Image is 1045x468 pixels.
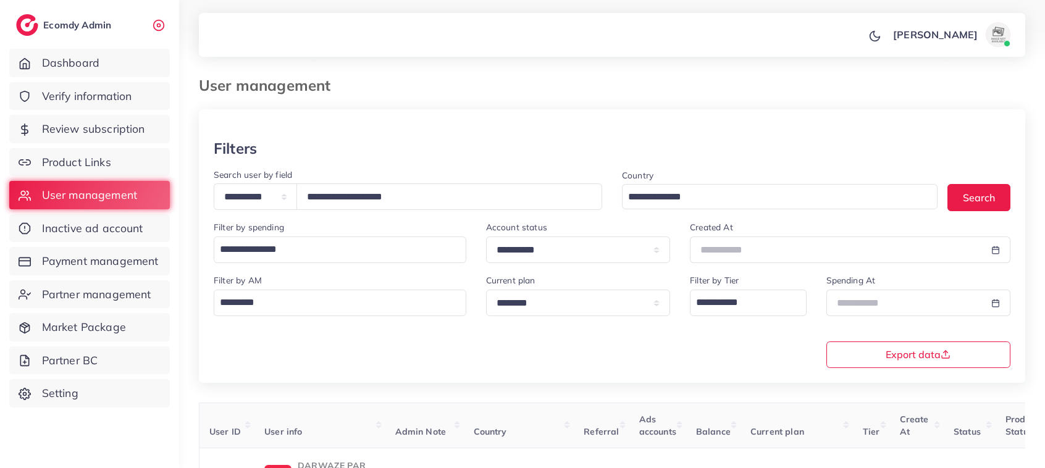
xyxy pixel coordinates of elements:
img: avatar [986,22,1010,47]
div: Search for option [690,290,806,316]
a: User management [9,181,170,209]
input: Search for option [216,292,450,313]
span: Ads accounts [639,414,676,437]
div: Search for option [622,184,938,209]
span: Verify information [42,88,132,104]
button: Search [947,184,1010,211]
span: Admin Note [395,426,447,437]
div: Search for option [214,236,466,263]
a: logoEcomdy Admin [16,14,114,36]
span: User info [264,426,302,437]
a: [PERSON_NAME]avatar [886,22,1015,47]
span: Create At [900,414,929,437]
h2: Ecomdy Admin [43,19,114,31]
a: Payment management [9,247,170,275]
span: Inactive ad account [42,220,143,236]
input: Search for option [216,239,450,260]
a: Product Links [9,148,170,177]
span: Product Links [42,154,111,170]
span: Setting [42,385,78,401]
h3: User management [199,77,340,94]
a: Setting [9,379,170,407]
span: Balance [696,426,731,437]
a: Inactive ad account [9,214,170,243]
span: Tier [863,426,880,437]
label: Created At [690,221,733,233]
label: Filter by Tier [690,274,739,286]
button: Export data [826,341,1011,368]
h3: Filters [214,140,257,157]
span: Current plan [750,426,804,437]
span: Payment management [42,253,159,269]
label: Filter by AM [214,274,262,286]
span: Partner BC [42,353,98,369]
span: Country [474,426,507,437]
span: Export data [886,349,951,359]
a: Verify information [9,82,170,111]
a: Partner BC [9,346,170,375]
label: Country [622,169,653,182]
a: Dashboard [9,49,170,77]
label: Account status [486,221,547,233]
a: Partner management [9,280,170,309]
img: logo [16,14,38,36]
input: Search for option [624,188,921,207]
label: Spending At [826,274,876,286]
p: [PERSON_NAME] [893,27,978,42]
span: Status [954,426,981,437]
span: User ID [209,426,241,437]
a: Market Package [9,313,170,341]
a: Review subscription [9,115,170,143]
span: User management [42,187,137,203]
div: Search for option [214,290,466,316]
label: Current plan [486,274,535,286]
span: Referral [584,426,619,437]
label: Filter by spending [214,221,284,233]
span: Dashboard [42,55,99,71]
label: Search user by field [214,169,292,181]
span: Product Status [1005,414,1038,437]
span: Market Package [42,319,126,335]
input: Search for option [692,292,790,313]
span: Review subscription [42,121,145,137]
span: Partner management [42,286,151,303]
